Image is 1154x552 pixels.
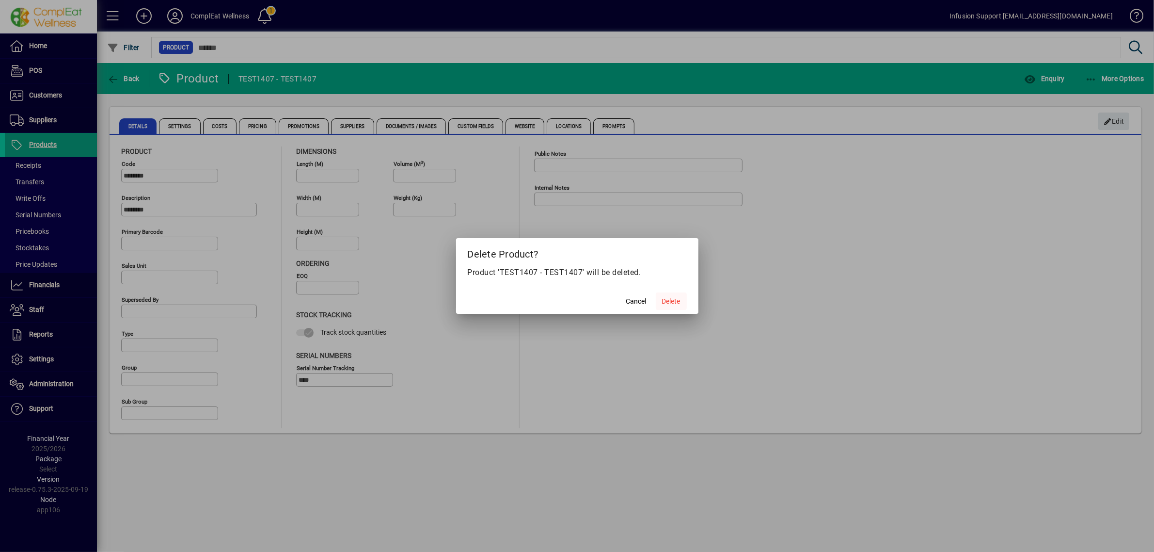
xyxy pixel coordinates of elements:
button: Delete [656,292,687,310]
span: Cancel [626,296,647,307]
button: Cancel [621,292,652,310]
span: Delete [662,296,680,307]
h2: Delete Product? [456,238,698,266]
p: Product 'TEST1407 - TEST1407' will be deleted. [468,267,687,278]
